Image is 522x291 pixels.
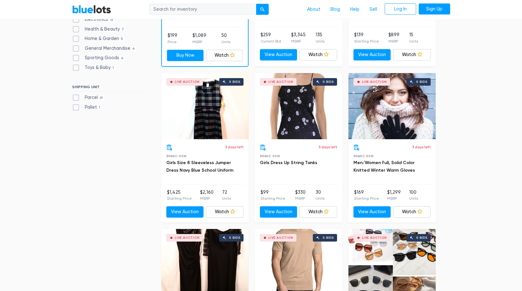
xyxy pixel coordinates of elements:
[354,189,379,202] li: $169
[221,39,230,45] p: Units
[192,39,206,45] p: MSRP
[387,196,401,201] p: MSRP
[166,206,204,218] a: View Auction
[300,206,337,218] a: Watch
[168,39,177,45] p: Price
[409,31,418,44] li: 15
[348,73,436,139] a: Live Auction 0 bids
[268,236,293,239] div: Live Auction
[409,38,418,44] p: Units
[261,38,281,44] p: Current Bid
[409,189,418,202] li: 100
[255,73,342,139] a: Live Auction 0 bids
[175,236,200,239] div: Live Auction
[393,49,431,60] a: Watch
[416,236,427,239] div: 0 bids
[225,144,244,150] p: 3 days left
[72,104,102,111] label: Pallet
[388,38,399,44] p: MSRP
[268,80,293,83] div: Live Auction
[111,66,116,71] span: 1
[316,31,324,44] li: 135
[354,31,379,44] li: $139
[72,85,147,92] h6: SHIPPING UNIT
[72,64,116,71] label: Toys & Baby
[260,49,297,60] a: View Auction
[412,144,431,150] p: 3 days left
[98,95,105,100] span: 61
[206,206,244,218] a: Watch
[72,94,105,101] label: Parcel
[72,5,111,14] a: BlueLots
[222,196,231,201] p: Units
[354,38,379,44] p: Starting Price
[393,206,431,218] a: Watch
[353,49,391,60] a: View Auction
[387,189,401,202] li: $1,299
[362,236,387,239] div: Live Auction
[302,3,325,15] a: About
[323,236,334,239] div: 0 bids
[175,80,200,83] div: Live Auction
[72,54,126,61] label: Sporting Goods
[353,206,391,218] a: View Auction
[149,4,256,15] input: Search for inventory
[119,56,126,61] span: 4
[261,31,281,44] li: $259
[229,80,240,83] div: 0 bids
[166,154,187,158] span: Brand New
[316,38,324,44] p: Units
[260,160,317,165] a: Girls Dress Up String Tanks
[316,189,324,202] li: 30
[260,206,297,218] a: View Auction
[167,189,192,202] li: $1,425
[166,160,233,173] a: Girls Size 8 Sleeveless Jumper Dress Navy Blue School Uniform
[362,80,387,83] div: Live Auction
[97,105,102,110] span: 1
[168,32,177,45] li: $199
[261,196,285,201] p: Starting Price
[161,73,249,139] a: Live Auction 0 bids
[72,16,115,23] label: Electronics
[222,189,231,202] li: 72
[229,236,240,239] div: 0 bids
[119,37,125,42] span: 5
[364,3,382,15] a: Sell
[300,49,337,60] a: Watch
[354,196,379,201] p: Starting Price
[385,3,416,15] a: Log In
[72,45,137,52] label: General Merchandise
[318,144,337,150] p: 3 days left
[353,160,415,173] a: Men/Women Full, Solid Color Knitted Winter Warm Gloves
[206,50,243,61] a: Watch
[200,196,214,201] p: MSRP
[353,154,374,158] span: Brand New
[260,154,280,158] span: Brand New
[291,31,306,44] li: $3,345
[108,17,115,22] span: 15
[221,32,230,45] li: 50
[192,32,206,45] li: $1,089
[130,46,137,51] span: 4
[325,3,345,15] a: Blog
[295,189,306,202] li: $330
[261,189,285,202] li: $99
[291,38,306,44] p: MSRP
[295,196,306,201] p: MSRP
[345,3,364,15] a: Help
[419,3,450,15] a: Sign Up
[72,26,126,33] label: Health & Beauty
[388,31,399,44] li: $899
[167,50,204,61] a: Buy Now
[316,196,324,201] p: Units
[120,27,126,32] span: 7
[409,196,418,201] p: Units
[167,196,192,201] p: Starting Price
[416,80,427,83] div: 0 bids
[200,189,214,202] li: $2,160
[323,80,334,83] div: 0 bids
[72,35,125,42] label: Home & Garden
